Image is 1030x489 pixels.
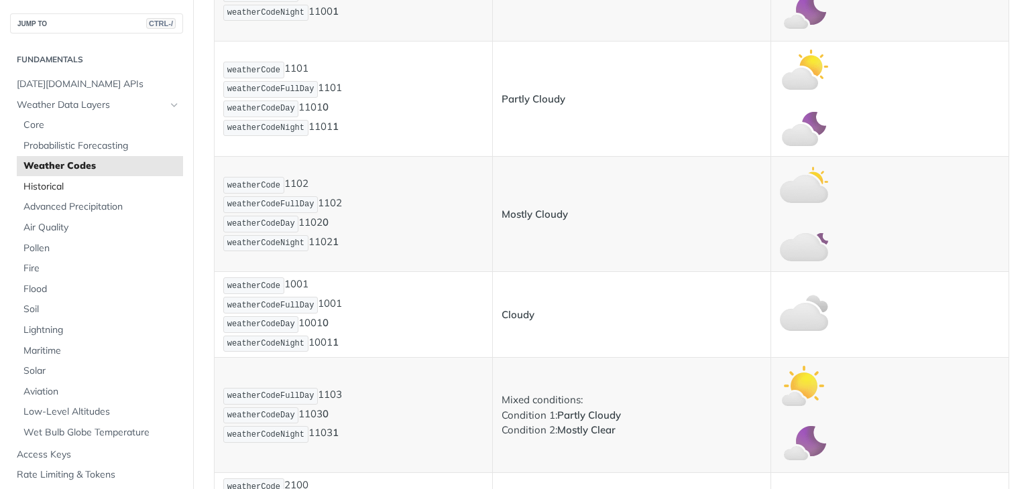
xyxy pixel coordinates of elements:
[223,176,483,253] p: 1102 1102 1102 1102
[323,407,329,420] strong: 0
[780,161,828,209] img: mostly_cloudy_day
[17,115,183,135] a: Core
[23,344,180,358] span: Maritime
[17,299,183,320] a: Soil
[227,219,295,228] span: weatherCodeDay
[23,283,180,296] span: Flood
[23,180,180,194] span: Historical
[17,423,183,443] a: Wet Bulb Globe Temperature
[17,341,183,361] a: Maritime
[17,78,180,91] span: [DATE][DOMAIN_NAME] APIs
[17,402,183,422] a: Low-Level Altitudes
[17,361,183,381] a: Solar
[17,259,183,279] a: Fire
[17,320,183,340] a: Lightning
[17,136,183,156] a: Probabilistic Forecasting
[227,391,314,401] span: weatherCodeFullDay
[223,276,483,353] p: 1001 1001 1001 1001
[17,279,183,299] a: Flood
[502,393,762,438] p: Mixed conditions: Condition 1: Condition 2:
[17,382,183,402] a: Aviation
[780,420,828,468] img: mostly_clear_night
[227,181,280,190] span: weatherCode
[17,156,183,176] a: Weather Codes
[502,208,568,220] strong: Mostly Cloudy
[23,324,180,337] span: Lightning
[23,159,180,173] span: Weather Codes
[23,385,180,399] span: Aviation
[17,218,183,238] a: Air Quality
[10,54,183,66] h2: Fundamentals
[780,46,828,94] img: partly_cloudy_day
[23,364,180,378] span: Solar
[227,320,295,329] span: weatherCodeDay
[333,336,339,348] strong: 1
[146,18,176,29] span: CTRL-/
[227,301,314,310] span: weatherCodeFullDay
[10,465,183,485] a: Rate Limiting & Tokens
[227,8,304,17] span: weatherCodeNight
[23,405,180,419] span: Low-Level Altitudes
[17,197,183,217] a: Advanced Precipitation
[10,13,183,33] button: JUMP TOCTRL-/
[23,200,180,214] span: Advanced Precipitation
[557,423,616,436] strong: Mostly Clear
[23,119,180,132] span: Core
[10,95,183,115] a: Weather Data LayersHide subpages for Weather Data Layers
[502,92,565,105] strong: Partly Cloudy
[227,281,280,291] span: weatherCode
[227,84,314,94] span: weatherCodeFullDay
[23,139,180,153] span: Probabilistic Forecasting
[323,316,329,329] strong: 0
[780,219,828,267] img: mostly_cloudy_night
[780,104,828,152] img: partly_cloudy_night
[780,121,828,133] span: Expand image
[780,62,828,75] span: Expand image
[17,177,183,197] a: Historical
[333,427,339,439] strong: 1
[227,430,304,439] span: weatherCodeNight
[780,437,828,449] span: Expand image
[223,387,483,444] p: 1103 1103 1103
[17,468,180,482] span: Rate Limiting & Tokens
[23,262,180,275] span: Fire
[10,445,183,465] a: Access Keys
[780,291,828,339] img: cloudy
[780,362,828,410] img: mostly_clear_day
[227,200,314,209] span: weatherCodeFullDay
[10,74,183,94] a: [DATE][DOMAIN_NAME] APIs
[227,123,304,133] span: weatherCodeNight
[23,221,180,234] span: Air Quality
[23,242,180,255] span: Pollen
[227,104,295,113] span: weatherCodeDay
[227,238,304,248] span: weatherCodeNight
[323,100,329,113] strong: 0
[780,307,828,320] span: Expand image
[333,120,339,133] strong: 1
[557,409,621,421] strong: Partly Cloudy
[17,238,183,259] a: Pollen
[780,178,828,190] span: Expand image
[780,236,828,249] span: Expand image
[23,426,180,439] span: Wet Bulb Globe Temperature
[780,5,828,18] span: Expand image
[23,303,180,316] span: Soil
[502,308,534,321] strong: Cloudy
[333,235,339,248] strong: 1
[17,98,166,112] span: Weather Data Layers
[333,5,339,17] strong: 1
[223,60,483,137] p: 1101 1101 1101 1101
[780,378,828,391] span: Expand image
[227,66,280,75] span: weatherCode
[17,448,180,462] span: Access Keys
[323,216,329,228] strong: 0
[227,339,304,348] span: weatherCodeNight
[227,411,295,420] span: weatherCodeDay
[169,100,180,111] button: Hide subpages for Weather Data Layers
